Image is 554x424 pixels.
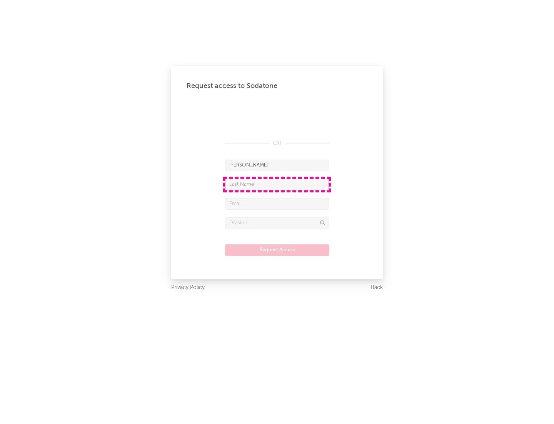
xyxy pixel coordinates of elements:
input: Last Name [225,179,329,190]
input: First Name [225,160,329,171]
input: Email [225,198,329,210]
div: OR [225,139,329,148]
a: Back [371,283,383,293]
input: Division [225,217,329,229]
button: Request Access [225,244,329,256]
a: Privacy Policy [171,283,205,293]
div: Request access to Sodatone [187,81,367,91]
